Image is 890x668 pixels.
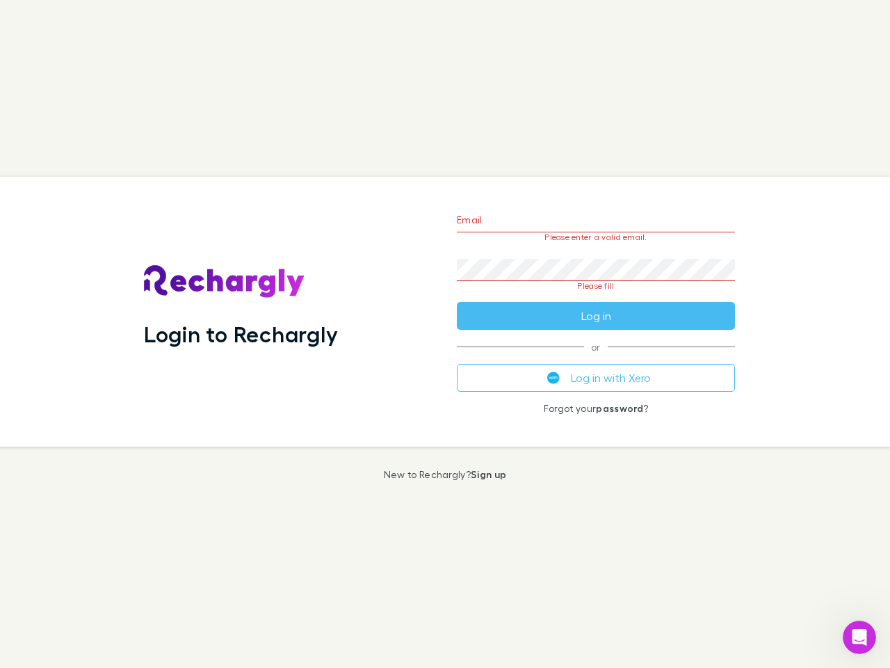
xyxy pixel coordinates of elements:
[471,468,506,480] a: Sign up
[457,364,735,392] button: Log in with Xero
[596,402,643,414] a: password
[457,281,735,291] p: Please fill
[547,372,560,384] img: Xero's logo
[457,232,735,242] p: Please enter a valid email.
[457,347,735,347] span: or
[144,321,338,347] h1: Login to Rechargly
[144,265,305,299] img: Rechargly's Logo
[457,302,735,330] button: Log in
[843,621,876,654] iframe: Intercom live chat
[384,469,507,480] p: New to Rechargly?
[457,403,735,414] p: Forgot your ?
